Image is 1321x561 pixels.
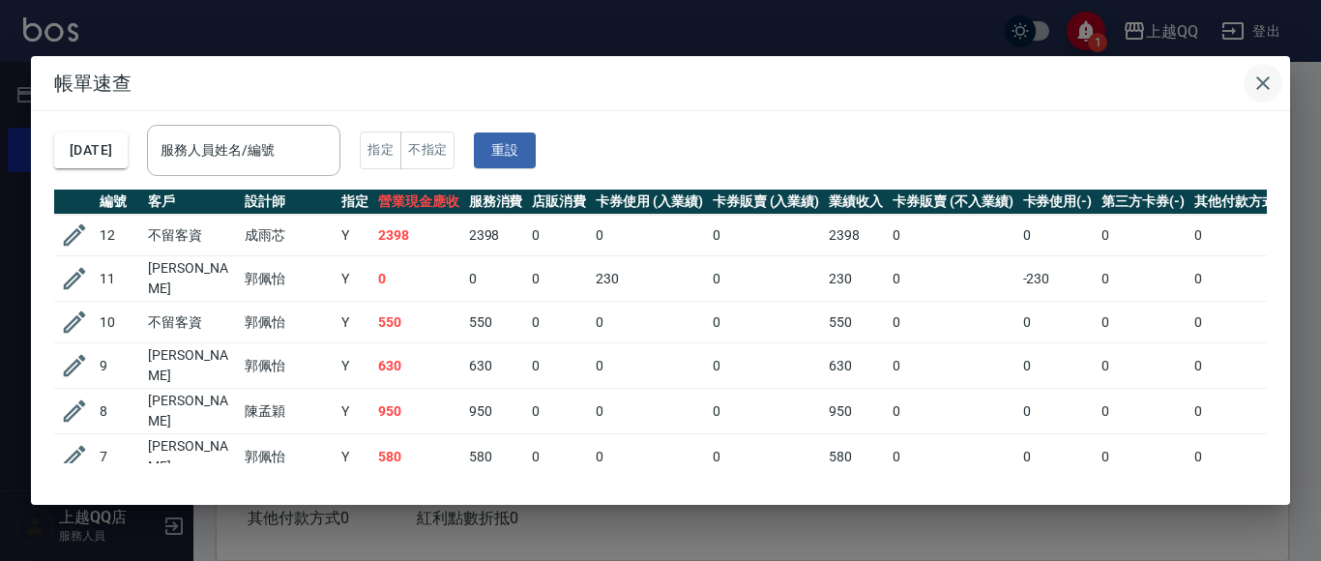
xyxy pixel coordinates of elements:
th: 第三方卡券(-) [1097,190,1189,215]
td: 0 [591,434,708,480]
button: 不指定 [400,132,455,169]
td: -230 [1018,256,1098,302]
td: 580 [373,434,464,480]
td: 0 [1189,215,1296,256]
td: 0 [1189,434,1296,480]
td: 2398 [464,215,528,256]
td: 550 [464,302,528,343]
td: 230 [591,256,708,302]
td: 550 [373,302,464,343]
td: 0 [1018,302,1098,343]
th: 卡券使用(-) [1018,190,1098,215]
th: 店販消費 [527,190,591,215]
td: 950 [824,389,888,434]
td: 0 [1018,343,1098,389]
td: 0 [708,215,825,256]
td: 0 [708,302,825,343]
th: 卡券販賣 (入業績) [708,190,825,215]
td: 0 [1189,256,1296,302]
th: 設計師 [240,190,337,215]
td: 0 [591,343,708,389]
td: 郭佩怡 [240,343,337,389]
th: 卡券販賣 (不入業績) [888,190,1017,215]
td: 0 [591,302,708,343]
th: 業績收入 [824,190,888,215]
td: 郭佩怡 [240,434,337,480]
td: 0 [708,256,825,302]
td: 950 [464,389,528,434]
th: 編號 [95,190,143,215]
td: [PERSON_NAME] [143,389,240,434]
td: 陳孟穎 [240,389,337,434]
td: 0 [888,434,1017,480]
td: [PERSON_NAME] [143,343,240,389]
td: 0 [708,434,825,480]
td: 0 [888,256,1017,302]
td: 0 [1018,215,1098,256]
td: 0 [527,302,591,343]
td: Y [337,256,373,302]
td: 8 [95,389,143,434]
th: 營業現金應收 [373,190,464,215]
td: Y [337,215,373,256]
td: 0 [1097,389,1189,434]
td: 7 [95,434,143,480]
td: 630 [464,343,528,389]
td: 10 [95,302,143,343]
th: 服務消費 [464,190,528,215]
td: 0 [527,215,591,256]
td: 0 [1097,434,1189,480]
button: 指定 [360,132,401,169]
button: [DATE] [54,133,128,168]
td: 2398 [373,215,464,256]
td: 580 [824,434,888,480]
td: 0 [464,256,528,302]
td: 12 [95,215,143,256]
td: Y [337,302,373,343]
th: 其他付款方式(-) [1189,190,1296,215]
td: 0 [527,434,591,480]
td: 0 [1018,389,1098,434]
td: 0 [1189,302,1296,343]
td: 0 [1097,215,1189,256]
td: 0 [1097,343,1189,389]
td: 2398 [824,215,888,256]
td: [PERSON_NAME] [143,256,240,302]
td: Y [337,389,373,434]
th: 指定 [337,190,373,215]
td: 0 [1018,434,1098,480]
td: 11 [95,256,143,302]
td: [PERSON_NAME] [143,434,240,480]
td: 不留客資 [143,215,240,256]
td: 0 [888,215,1017,256]
td: Y [337,434,373,480]
td: 郭佩怡 [240,256,337,302]
td: 0 [888,302,1017,343]
td: 郭佩怡 [240,302,337,343]
td: 0 [527,389,591,434]
td: 0 [1189,343,1296,389]
td: 0 [708,389,825,434]
td: 0 [527,343,591,389]
td: 0 [1189,389,1296,434]
th: 卡券使用 (入業績) [591,190,708,215]
h2: 帳單速查 [31,56,1290,110]
td: 0 [373,256,464,302]
th: 客戶 [143,190,240,215]
td: 950 [373,389,464,434]
td: 230 [824,256,888,302]
button: 重設 [474,133,536,168]
td: 成雨芯 [240,215,337,256]
td: 0 [591,389,708,434]
td: 580 [464,434,528,480]
td: 不留客資 [143,302,240,343]
td: 0 [591,215,708,256]
td: 0 [1097,302,1189,343]
td: 630 [824,343,888,389]
td: 0 [708,343,825,389]
td: 0 [527,256,591,302]
td: 0 [888,389,1017,434]
td: Y [337,343,373,389]
td: 0 [888,343,1017,389]
td: 9 [95,343,143,389]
